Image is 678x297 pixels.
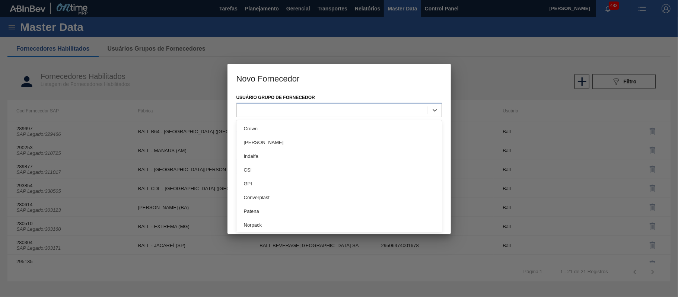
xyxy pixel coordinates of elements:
[236,149,442,163] div: Indalfa
[236,163,442,177] div: CSI
[236,95,315,100] label: Usuário Grupo de Fornecedor
[236,177,442,191] div: GPI
[236,204,442,218] div: Patena
[236,191,442,204] div: Converplast
[236,135,442,149] div: [PERSON_NAME]
[236,122,442,135] div: Crown
[227,64,451,92] h3: Novo Fornecedor
[236,218,442,232] div: Norpack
